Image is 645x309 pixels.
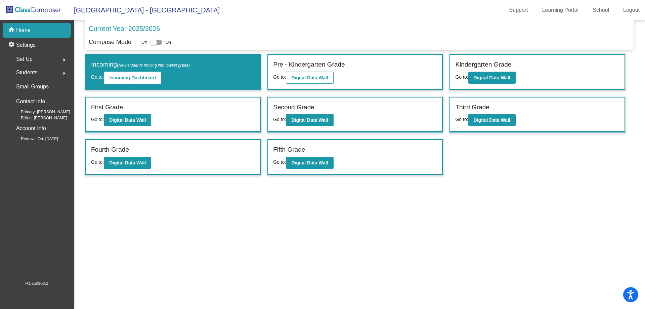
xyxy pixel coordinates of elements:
[273,159,286,165] span: Go to:
[273,103,314,112] label: Second Grade
[91,103,123,112] label: First Grade
[109,160,146,165] b: Digital Data Wall
[291,117,328,123] b: Digital Data Wall
[291,160,328,165] b: Digital Data Wall
[91,60,190,70] label: Incoming
[8,26,16,34] mat-icon: home
[455,103,489,112] label: Third Grade
[117,63,190,68] span: (New students moving into lowest grade)
[16,41,36,49] p: Settings
[16,26,31,34] p: Home
[273,145,305,155] label: Fifth Grade
[504,5,533,15] a: Support
[109,75,156,80] b: Incoming Dashboard
[16,68,37,77] span: Students
[89,24,160,34] p: Current Year 2025/2026
[91,145,129,155] label: Fourth Grade
[91,74,104,80] span: Go to:
[474,75,510,80] b: Digital Data Wall
[468,72,516,84] button: Digital Data Wall
[16,124,46,133] p: Account Info
[10,109,70,115] span: Primary: [PERSON_NAME]
[618,5,645,15] a: Logout
[286,157,333,169] button: Digital Data Wall
[291,75,328,80] b: Digital Data Wall
[104,157,151,169] button: Digital Data Wall
[455,74,468,80] span: Go to:
[468,114,516,126] button: Digital Data Wall
[455,60,511,70] label: Kindergarten Grade
[8,41,16,49] mat-icon: settings
[91,117,104,122] span: Go to:
[141,39,147,45] span: Off
[537,5,584,15] a: Learning Portal
[474,117,510,123] b: Digital Data Wall
[166,39,171,45] span: On
[10,115,67,121] span: Billing: [PERSON_NAME]
[104,114,151,126] button: Digital Data Wall
[286,114,333,126] button: Digital Data Wall
[109,117,146,123] b: Digital Data Wall
[286,72,333,84] button: Digital Data Wall
[273,60,345,70] label: Pre - Kindergarten Grade
[60,56,68,64] mat-icon: arrow_right
[16,97,45,106] p: Contact Info
[587,5,614,15] a: School
[455,117,468,122] span: Go to:
[60,69,68,77] mat-icon: arrow_right
[273,74,286,80] span: Go to:
[16,54,33,64] span: Set Up
[273,117,286,122] span: Go to:
[89,38,131,47] p: Compose Mode
[104,72,161,84] button: Incoming Dashboard
[67,5,220,15] span: [GEOGRAPHIC_DATA] - [GEOGRAPHIC_DATA]
[91,159,104,165] span: Go to:
[16,82,49,91] p: Small Groups
[10,136,58,142] span: Renewal On: [DATE]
